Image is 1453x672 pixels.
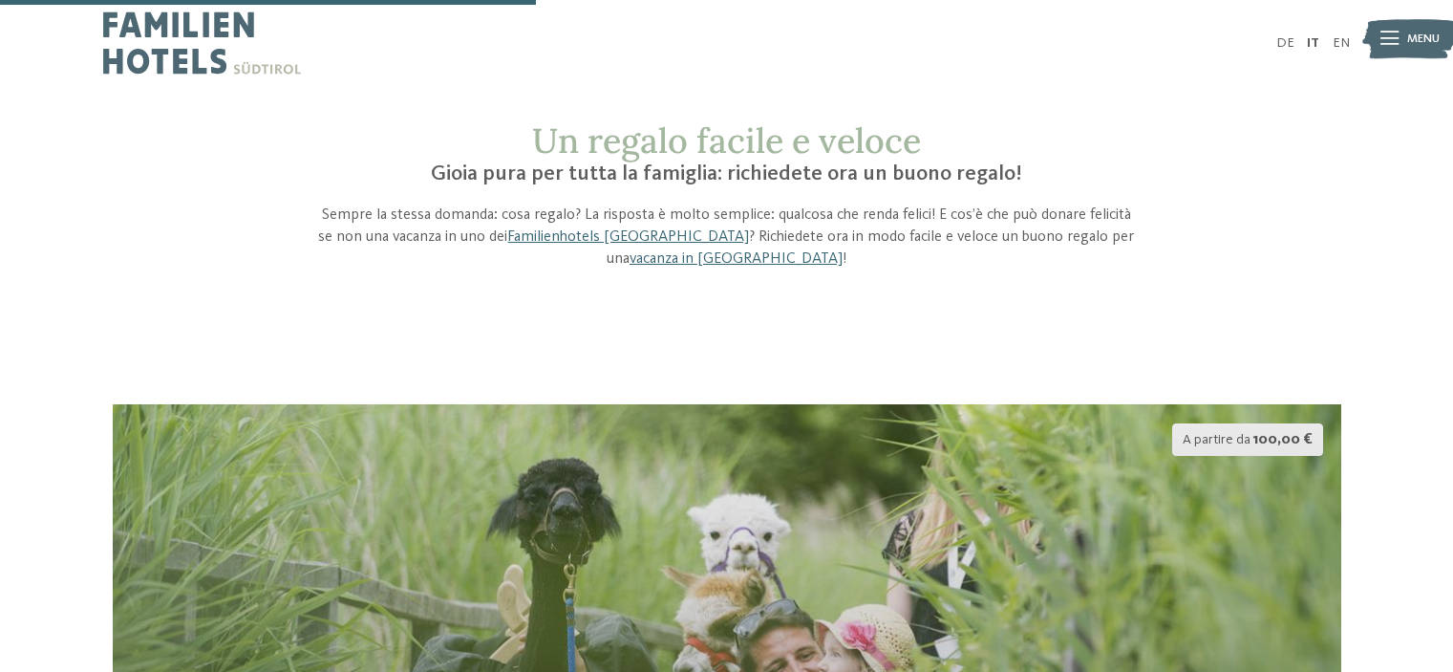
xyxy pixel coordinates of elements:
[1276,36,1294,50] a: DE
[507,229,749,245] a: Familienhotels [GEOGRAPHIC_DATA]
[1333,36,1350,50] a: EN
[318,205,1136,270] p: Sempre la stessa domanda: cosa regalo? La risposta è molto semplice: qualcosa che renda felici! E...
[532,119,921,163] span: Un regalo facile e veloce
[1307,36,1319,50] a: IT
[1407,31,1440,48] span: Menu
[431,163,1022,184] span: Gioia pura per tutta la famiglia: richiedete ora un buono regalo!
[630,251,843,267] a: vacanza in [GEOGRAPHIC_DATA]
